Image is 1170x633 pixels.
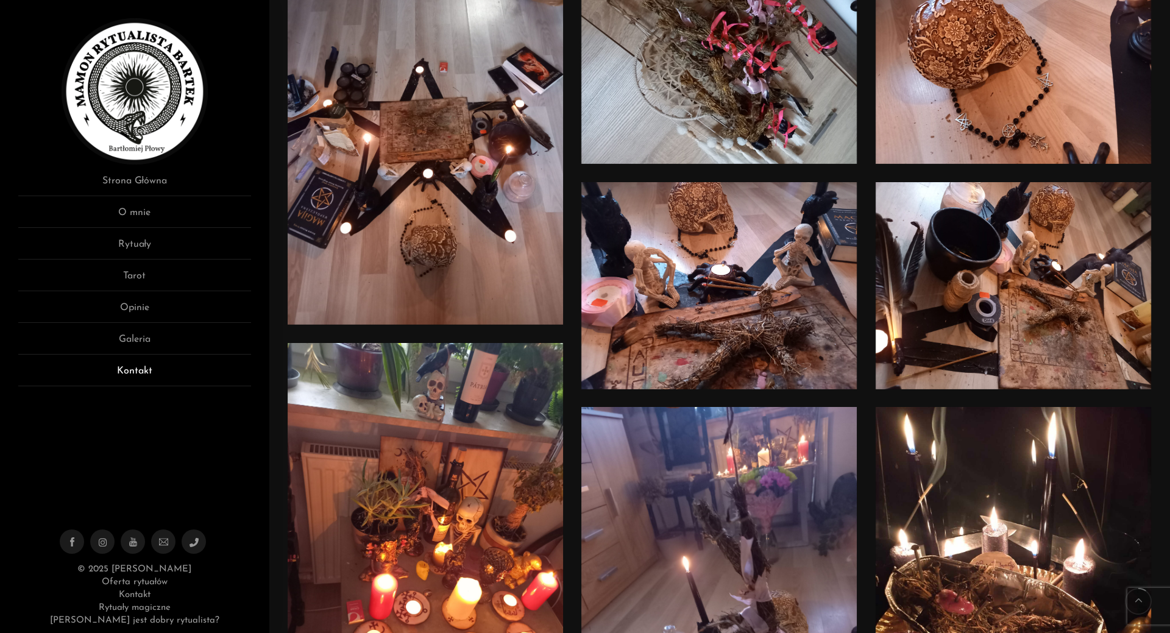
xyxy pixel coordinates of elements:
a: Opinie [18,300,251,323]
a: Oferta rytuałów [102,578,168,587]
a: Strona Główna [18,174,251,196]
a: Galeria [18,332,251,355]
a: [PERSON_NAME] jest dobry rytualista? [50,616,219,625]
a: Rytuały [18,237,251,260]
img: Rytualista Bartek [62,18,208,164]
a: O mnie [18,205,251,228]
a: Tarot [18,269,251,291]
a: Kontakt [18,364,251,386]
a: Rytuały magiczne [99,603,171,612]
a: Kontakt [119,590,151,599]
